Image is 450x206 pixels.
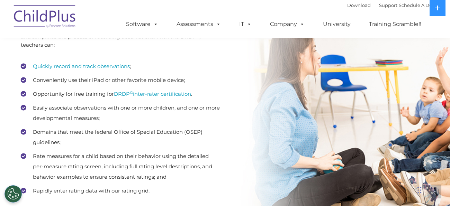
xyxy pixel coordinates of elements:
[21,89,220,99] li: Opportunity for free training for .
[232,17,259,31] a: IT
[347,2,440,8] font: |
[379,2,397,8] a: Support
[21,127,220,148] li: Domains that meet the federal Office of Special Education (OSEP) guidelines;
[347,2,371,8] a: Download
[114,91,191,97] a: DRDP©inter-rater certification
[4,185,22,203] button: Cookies Settings
[21,103,220,123] li: Easily associate observations with one or more children, and one or more developmental measures;
[33,63,130,69] a: Quickly record and track observations
[21,151,220,182] li: Rate measures for a child based on their behavior using the detailed per-measure rating screen, i...
[170,17,228,31] a: Assessments
[119,17,165,31] a: Software
[399,2,440,8] a: Schedule A Demo
[316,17,358,31] a: University
[21,186,220,196] li: Rapidly enter rating data with our rating grid.
[263,17,312,31] a: Company
[10,0,80,35] img: ChildPlus by Procare Solutions
[362,17,428,31] a: Training Scramble!!
[21,75,220,85] li: Conveniently use their iPad or other favorite mobile device;
[417,180,422,200] div: Drag
[337,131,450,206] iframe: Chat Widget
[130,90,133,95] sup: ©
[21,61,220,72] li: ;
